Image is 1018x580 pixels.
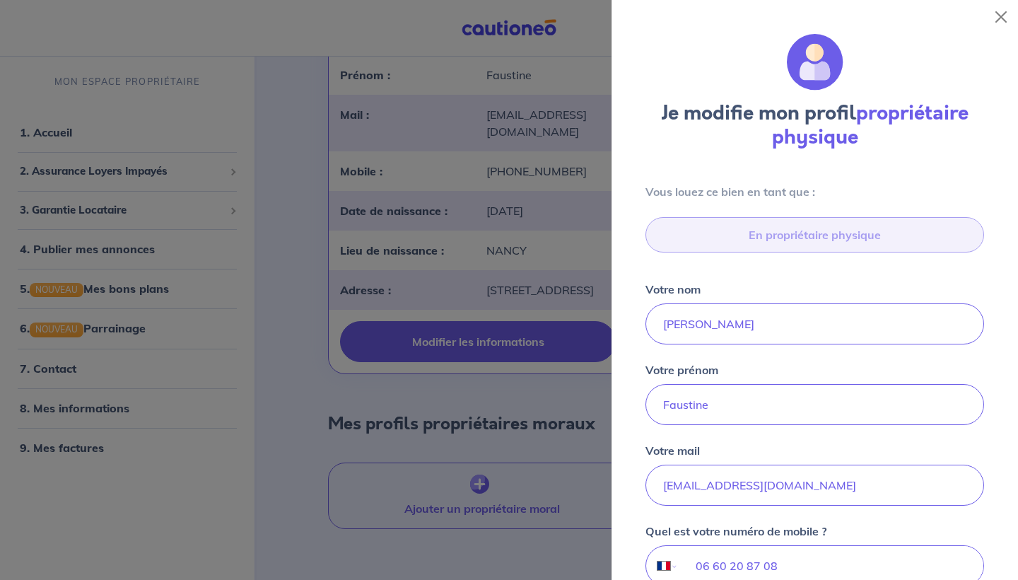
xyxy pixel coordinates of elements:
img: illu_account.svg [787,34,843,91]
input: mail@mail.com [645,465,984,506]
input: Doe [645,303,984,344]
p: Votre prénom [645,361,718,378]
strong: propriétaire physique [772,99,969,151]
p: Votre nom [645,281,701,298]
p: Quel est votre numéro de mobile ? [645,523,826,540]
button: Close [990,6,1012,28]
input: category-placeholder [645,217,984,253]
p: Vous louez ce bien en tant que : [645,183,984,200]
p: Votre mail [645,442,700,459]
input: John [645,384,984,425]
h3: Je modifie mon profil [628,102,1001,149]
